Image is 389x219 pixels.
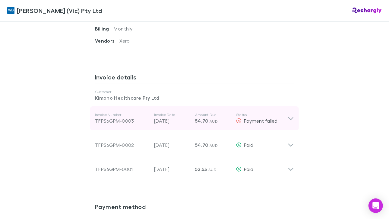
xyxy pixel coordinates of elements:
[154,141,190,149] p: [DATE]
[236,112,288,117] p: Status
[210,119,218,124] span: AUD
[95,117,149,124] div: TFPS6GPM-0003
[208,167,217,172] span: AUD
[95,26,114,32] span: Billing
[90,106,299,130] div: Invoice NumberTFPS6GPM-0003Invoice Date[DATE]Amount Due54.70 AUDStatusPayment failed
[353,8,382,14] img: Rechargly Logo
[95,141,149,149] div: TFPS6GPM-0002
[95,94,294,101] p: Kimono Healthcare Pty Ltd
[195,166,207,172] span: 52.53
[95,38,120,44] span: Vendors
[95,166,149,173] div: TFPS6GPM-0001
[95,203,294,213] h3: Payment method
[95,112,149,117] p: Invoice Number
[90,155,299,179] div: TFPS6GPM-0001[DATE]52.53 AUDPaid
[154,166,190,173] p: [DATE]
[368,198,383,213] div: Open Intercom Messenger
[90,130,299,155] div: TFPS6GPM-0002[DATE]54.70 AUDPaid
[154,112,190,117] p: Invoice Date
[95,89,294,94] p: Customer
[17,6,102,15] span: [PERSON_NAME] (Vic) Pty Ltd
[114,26,133,31] span: Monthly
[195,118,208,124] span: 54.70
[244,118,277,124] span: Payment failed
[195,112,231,117] p: Amount Due
[7,7,14,14] img: William Buck (Vic) Pty Ltd's Logo
[195,142,208,148] span: 54.70
[120,38,130,43] span: Xero
[154,117,190,124] p: [DATE]
[95,73,294,83] h3: Invoice details
[244,166,253,172] span: Paid
[244,142,253,148] span: Paid
[210,143,218,148] span: AUD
